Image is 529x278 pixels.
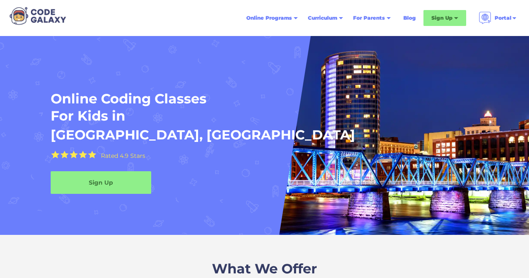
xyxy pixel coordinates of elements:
[60,151,69,159] img: Yellow Star - the Code Galaxy
[101,153,145,159] div: Rated 4.9 Stars
[51,171,151,194] a: Sign Up
[423,10,466,26] div: Sign Up
[246,14,292,22] div: Online Programs
[495,14,511,22] div: Portal
[70,151,78,159] img: Yellow Star - the Code Galaxy
[88,151,96,159] img: Yellow Star - the Code Galaxy
[51,151,59,159] img: Yellow Star - the Code Galaxy
[51,126,355,144] h1: [GEOGRAPHIC_DATA], [GEOGRAPHIC_DATA]
[241,10,303,26] div: Online Programs
[308,14,337,22] div: Curriculum
[51,90,413,125] h1: Online Coding Classes For Kids in
[474,8,522,28] div: Portal
[348,10,396,26] div: For Parents
[79,151,87,159] img: Yellow Star - the Code Galaxy
[431,14,452,22] div: Sign Up
[398,10,421,26] a: Blog
[303,10,348,26] div: Curriculum
[51,178,151,187] div: Sign Up
[353,14,385,22] div: For Parents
